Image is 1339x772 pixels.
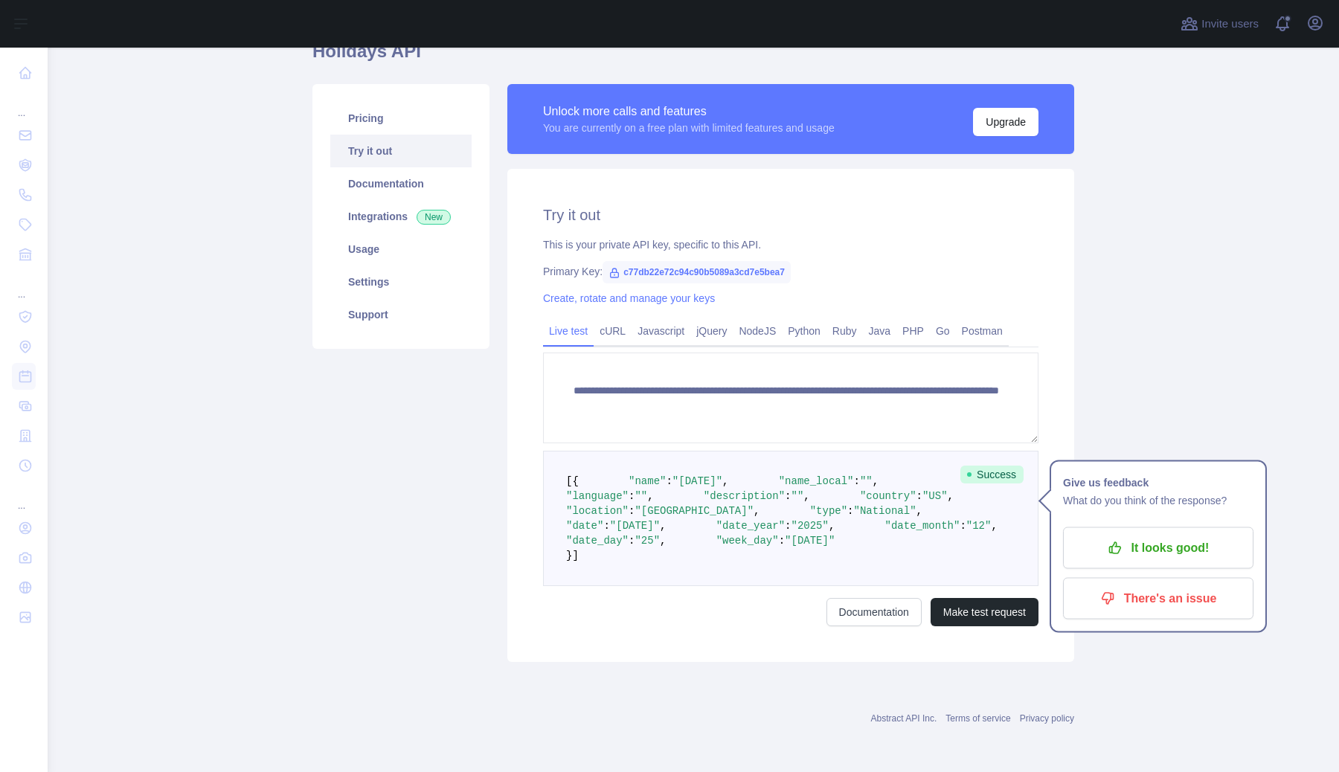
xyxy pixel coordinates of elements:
a: Live test [543,319,594,343]
span: , [647,490,653,502]
div: You are currently on a free plan with limited features and usage [543,120,835,135]
a: Support [330,298,472,331]
span: : [629,535,635,547]
span: } [566,550,572,562]
span: , [829,520,835,532]
span: : [629,505,635,517]
a: Pricing [330,102,472,135]
span: "type" [810,505,847,517]
span: "[DATE]" [610,520,660,532]
span: "name_local" [779,475,854,487]
div: ... [12,89,36,119]
a: Try it out [330,135,472,167]
span: , [948,490,954,502]
span: "country" [860,490,916,502]
a: jQuery [690,319,733,343]
span: "2025" [791,520,829,532]
span: : [666,475,672,487]
span: : [854,475,860,487]
a: Terms of service [945,713,1010,724]
span: "date_day" [566,535,629,547]
span: c77db22e72c94c90b5089a3cd7e5bea7 [603,261,791,283]
span: "" [635,490,647,502]
span: : [603,520,609,532]
span: "National" [854,505,916,517]
span: : [779,535,785,547]
span: , [660,520,666,532]
a: Documentation [330,167,472,200]
span: "language" [566,490,629,502]
a: Javascript [632,319,690,343]
span: ] [572,550,578,562]
button: Invite users [1178,12,1262,36]
span: "date" [566,520,603,532]
span: { [572,475,578,487]
div: This is your private API key, specific to this API. [543,237,1038,252]
a: PHP [896,319,930,343]
a: Ruby [826,319,863,343]
span: "location" [566,505,629,517]
span: "name" [629,475,666,487]
span: : [960,520,966,532]
span: "date_year" [716,520,785,532]
span: : [629,490,635,502]
span: [ [566,475,572,487]
a: Go [930,319,956,343]
span: "US" [922,490,948,502]
button: Upgrade [973,108,1038,136]
span: "description" [704,490,785,502]
a: Usage [330,233,472,266]
div: ... [12,271,36,300]
span: Invite users [1201,16,1259,33]
span: , [754,505,760,517]
h1: Holidays API [312,39,1074,75]
a: Python [782,319,826,343]
span: : [916,490,922,502]
a: Java [863,319,897,343]
a: cURL [594,319,632,343]
h1: Give us feedback [1063,474,1253,492]
span: "[DATE]" [672,475,722,487]
span: "[GEOGRAPHIC_DATA]" [635,505,754,517]
h2: Try it out [543,205,1038,225]
div: ... [12,482,36,512]
span: "week_day" [716,535,779,547]
a: Integrations New [330,200,472,233]
a: Create, rotate and manage your keys [543,292,715,304]
a: Documentation [826,598,922,626]
span: , [660,535,666,547]
div: Primary Key: [543,264,1038,279]
span: "date_month" [885,520,960,532]
span: Success [960,466,1024,483]
a: NodeJS [733,319,782,343]
span: "" [791,490,803,502]
span: New [417,210,451,225]
span: , [873,475,879,487]
span: "25" [635,535,660,547]
span: "[DATE]" [785,535,835,547]
span: "" [860,475,873,487]
span: : [785,490,791,502]
a: Abstract API Inc. [871,713,937,724]
a: Settings [330,266,472,298]
a: Privacy policy [1020,713,1074,724]
span: : [847,505,853,517]
span: "12" [966,520,992,532]
span: , [991,520,997,532]
button: Make test request [931,598,1038,626]
span: , [803,490,809,502]
div: Unlock more calls and features [543,103,835,120]
span: : [785,520,791,532]
span: , [722,475,728,487]
p: What do you think of the response? [1063,492,1253,509]
span: , [916,505,922,517]
a: Postman [956,319,1009,343]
